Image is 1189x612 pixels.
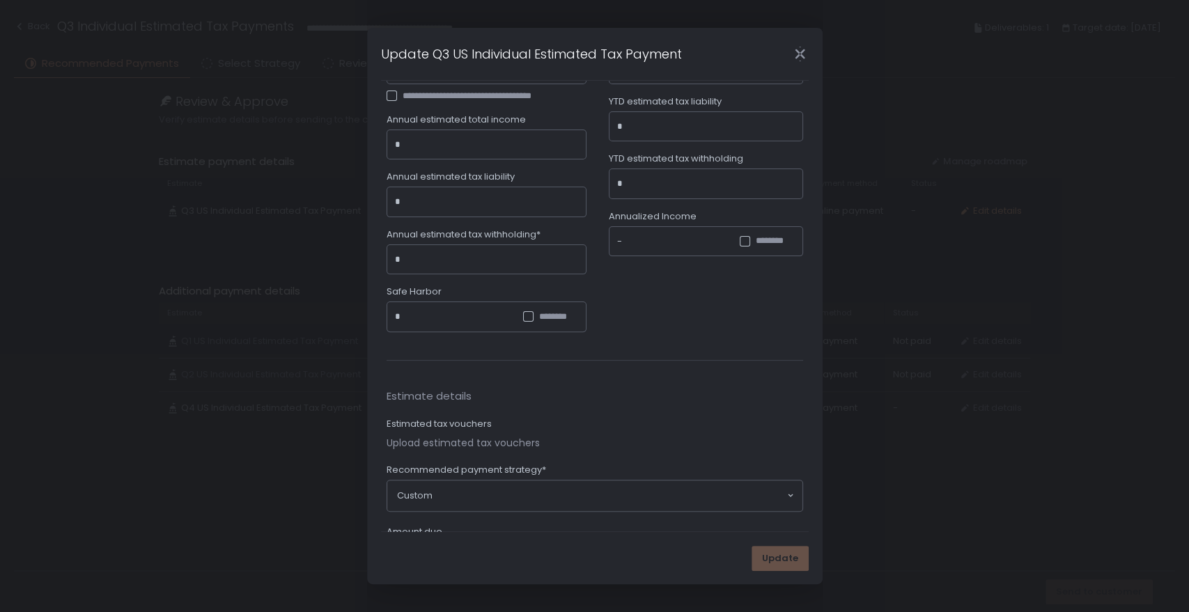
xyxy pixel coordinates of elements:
span: YTD estimated tax withholding [609,152,743,165]
span: Annual estimated total income [387,113,526,126]
span: Amount due [387,526,442,538]
h1: Update Q3 US Individual Estimated Tax Payment [381,45,682,63]
div: - [617,235,622,249]
span: Annualized Income [609,210,697,223]
input: Search for option [433,489,786,503]
button: Upload estimated tax vouchers [387,436,540,450]
div: Search for option [387,480,802,511]
span: Custom [397,489,433,502]
span: Annual estimated tax withholding* [387,228,541,241]
span: Estimate details [387,389,803,405]
div: Close [778,46,823,62]
span: Safe Harbor [387,285,442,298]
span: Recommended payment strategy* [387,464,546,476]
label: Estimated tax vouchers [387,418,492,430]
span: Annual estimated tax liability [387,171,515,183]
span: YTD estimated tax liability [609,95,722,108]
